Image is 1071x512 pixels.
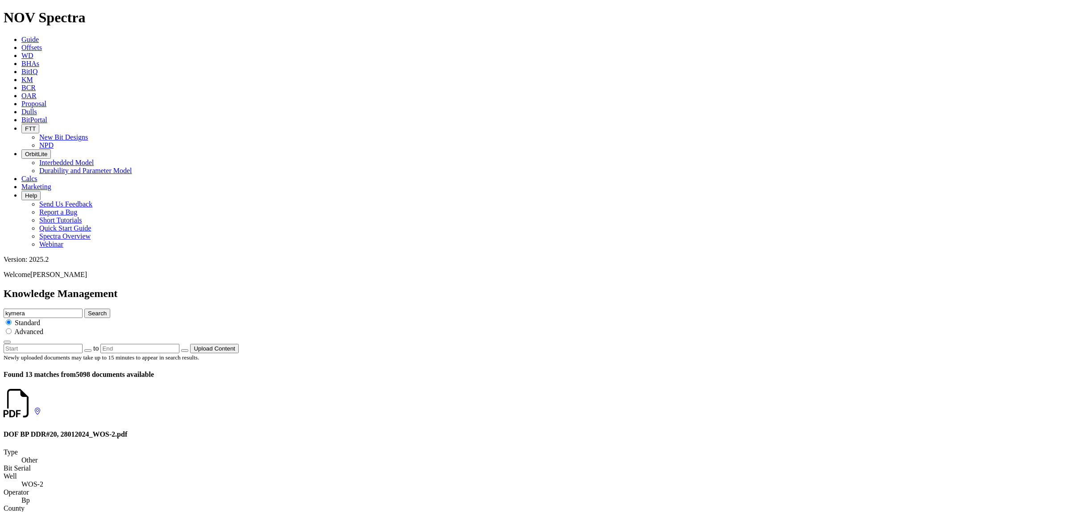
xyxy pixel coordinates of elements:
[21,52,33,59] a: WD
[39,240,63,248] a: Webinar
[4,9,1067,26] h1: NOV Spectra
[39,200,92,208] a: Send Us Feedback
[39,141,54,149] a: NPD
[21,84,36,91] a: BCR
[190,344,239,353] button: Upload Content
[4,309,83,318] input: e.g. Smoothsteer Record
[21,108,37,116] a: Dulls
[4,488,1067,496] dt: Operator
[39,167,132,174] a: Durability and Parameter Model
[100,344,179,353] input: End
[4,371,1067,379] h4: 5098 documents available
[39,208,77,216] a: Report a Bug
[39,133,88,141] a: New Bit Designs
[4,256,1067,264] div: Version: 2025.2
[21,149,51,159] button: OrbitLite
[21,44,42,51] a: Offsets
[21,480,43,488] a: Open in Offset
[4,472,1067,480] dt: Well
[39,159,94,166] a: Interbedded Model
[4,288,1067,300] h2: Knowledge Management
[4,430,1067,438] h4: DOF BP DDR#20, 28012024_WOS-2.pdf
[4,271,1067,279] p: Welcome
[21,191,41,200] button: Help
[21,175,37,182] a: Calcs
[21,124,39,133] button: FTT
[93,344,99,352] span: to
[30,271,87,278] span: [PERSON_NAME]
[4,371,76,378] span: Found 13 matches from
[21,92,37,99] a: OAR
[21,456,1067,464] dd: Other
[39,224,91,232] a: Quick Start Guide
[21,100,46,107] a: Proposal
[84,309,110,318] button: Search
[21,116,47,124] a: BitPortal
[4,448,1067,456] dt: Type
[25,151,47,157] span: OrbitLite
[21,36,39,43] a: Guide
[21,76,33,83] a: KM
[21,496,1067,504] dd: Bp
[39,216,82,224] a: Short Tutorials
[4,344,83,353] input: Start
[25,192,37,199] span: Help
[14,328,43,335] span: Advanced
[4,464,1067,472] dt: Bit Serial
[4,354,199,361] small: Newly uploaded documents may take up to 15 minutes to appear in search results.
[21,183,51,190] a: Marketing
[15,319,40,326] span: Standard
[21,68,37,75] a: BitIQ
[25,125,36,132] span: FTT
[21,60,39,67] a: BHAs
[39,232,91,240] a: Spectra Overview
